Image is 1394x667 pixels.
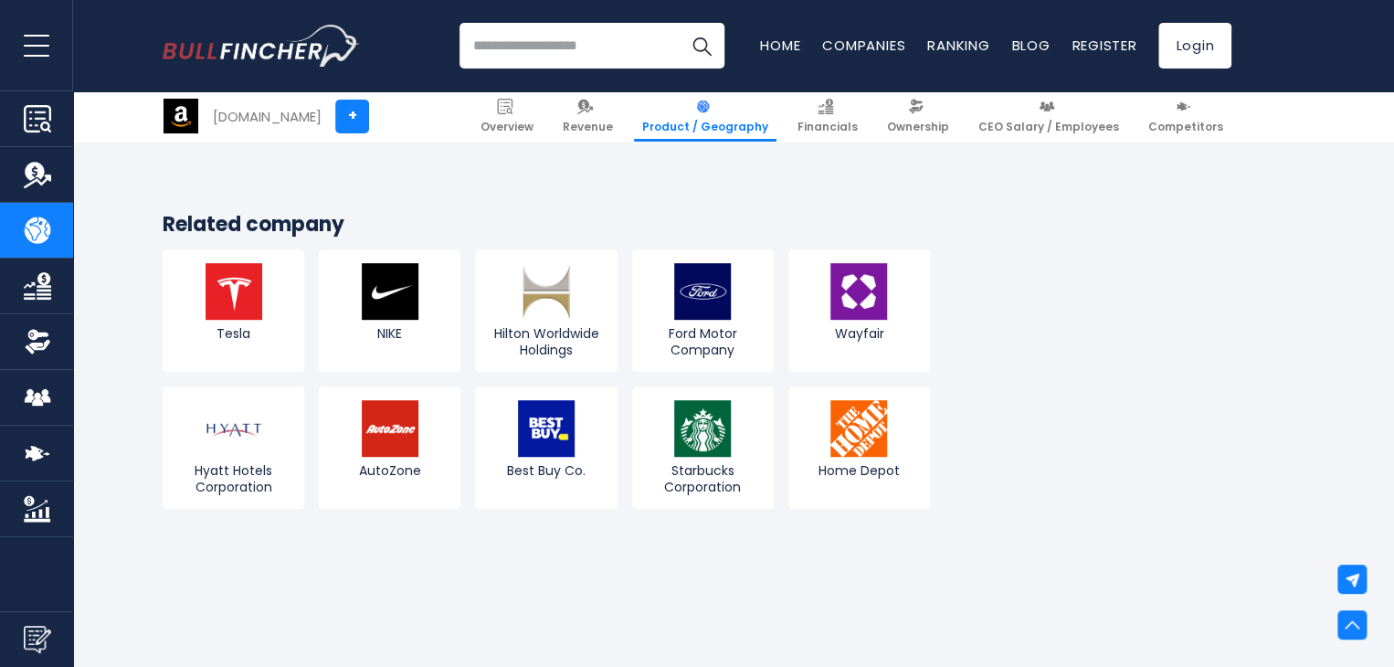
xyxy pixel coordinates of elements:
img: W logo [830,263,887,320]
img: HD logo [830,400,887,457]
img: F logo [674,263,731,320]
img: AZO logo [362,400,418,457]
a: Overview [472,91,542,142]
a: Hyatt Hotels Corporation [163,386,304,509]
a: Ownership [879,91,957,142]
a: NIKE [319,249,460,372]
a: CEO Salary / Employees [970,91,1127,142]
a: Financials [789,91,866,142]
span: Product / Geography [642,120,768,134]
a: AutoZone [319,386,460,509]
a: Register [1072,36,1136,55]
a: Ford Motor Company [632,249,774,372]
img: HLT logo [518,263,575,320]
a: Ranking [927,36,989,55]
span: Best Buy Co. [480,462,612,479]
span: CEO Salary / Employees [978,120,1119,134]
a: Best Buy Co. [475,386,617,509]
a: Home Depot [788,386,930,509]
span: Ford Motor Company [637,325,769,358]
span: NIKE [323,325,456,342]
span: Overview [481,120,533,134]
span: Financials [797,120,858,134]
img: BBY logo [518,400,575,457]
span: Competitors [1148,120,1223,134]
a: Product / Geography [634,91,776,142]
img: Ownership [24,328,51,355]
a: Hilton Worldwide Holdings [475,249,617,372]
img: AMZN logo [164,99,198,133]
span: Ownership [887,120,949,134]
span: AutoZone [323,462,456,479]
a: Go to homepage [163,25,359,67]
a: Revenue [554,91,621,142]
img: SBUX logo [674,400,731,457]
a: Login [1158,23,1231,69]
button: Search [679,23,724,69]
span: Hyatt Hotels Corporation [167,462,300,495]
a: Home [760,36,800,55]
a: Wayfair [788,249,930,372]
a: Competitors [1140,91,1231,142]
div: [DOMAIN_NAME] [213,106,322,127]
h3: Related company [163,212,930,238]
img: Bullfincher logo [163,25,360,67]
img: TSLA logo [206,263,262,320]
a: Tesla [163,249,304,372]
a: Blog [1011,36,1050,55]
span: Revenue [563,120,613,134]
span: Home Depot [793,462,925,479]
span: Starbucks Corporation [637,462,769,495]
a: Starbucks Corporation [632,386,774,509]
span: Hilton Worldwide Holdings [480,325,612,358]
img: NKE logo [362,263,418,320]
span: Tesla [167,325,300,342]
a: + [335,100,369,133]
span: Wayfair [793,325,925,342]
img: H logo [206,400,262,457]
a: Companies [822,36,905,55]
